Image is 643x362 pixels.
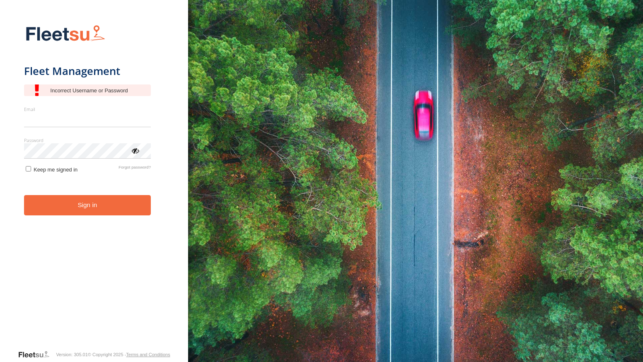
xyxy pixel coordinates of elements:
[34,167,77,173] span: Keep me signed in
[24,195,151,215] button: Sign in
[24,106,151,112] label: Email
[131,146,139,154] div: ViewPassword
[24,64,151,78] h1: Fleet Management
[24,23,107,44] img: Fleetsu
[126,352,170,357] a: Terms and Conditions
[118,165,151,173] a: Forgot password?
[18,350,56,359] a: Visit our Website
[56,352,87,357] div: Version: 305.01
[88,352,170,357] div: © Copyright 2025 -
[24,20,164,350] form: main
[24,137,151,143] label: Password
[26,166,31,171] input: Keep me signed in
